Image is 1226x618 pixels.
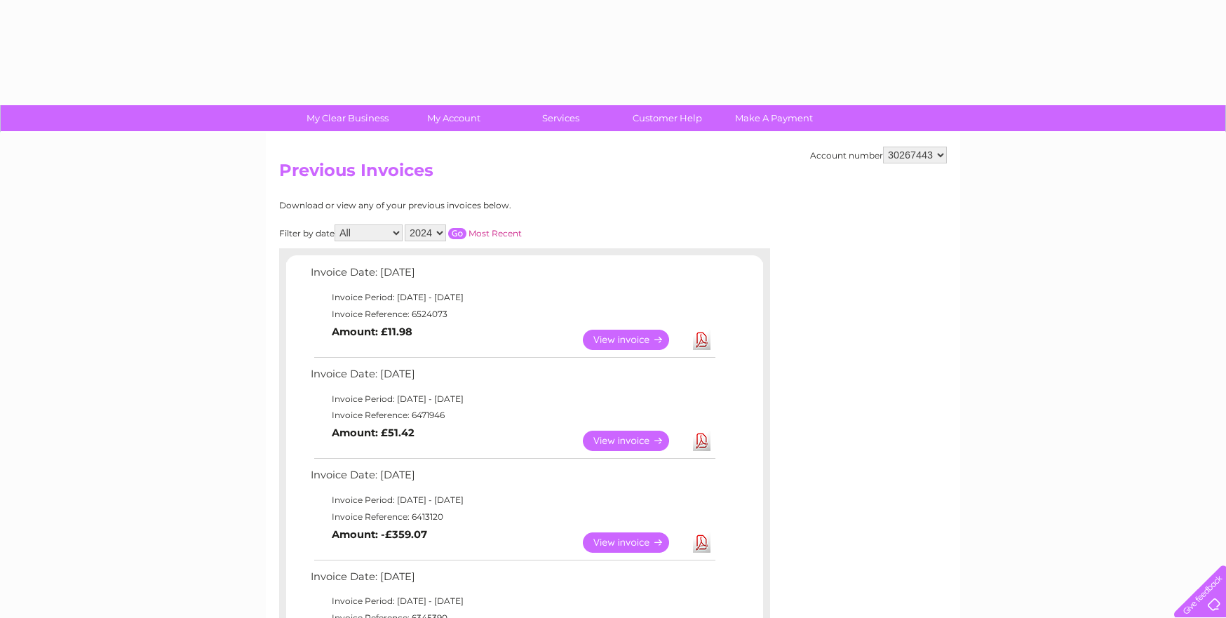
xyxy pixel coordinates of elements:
b: Amount: -£359.07 [332,528,427,541]
a: My Account [396,105,512,131]
td: Invoice Date: [DATE] [307,263,718,289]
td: Invoice Reference: 6524073 [307,306,718,323]
td: Invoice Reference: 6471946 [307,407,718,424]
div: Account number [810,147,947,163]
a: My Clear Business [290,105,405,131]
h2: Previous Invoices [279,161,947,187]
a: Most Recent [469,228,522,239]
a: Customer Help [609,105,725,131]
td: Invoice Reference: 6413120 [307,509,718,525]
div: Filter by date [279,224,647,241]
td: Invoice Period: [DATE] - [DATE] [307,391,718,408]
a: View [583,330,686,350]
a: Services [503,105,619,131]
td: Invoice Date: [DATE] [307,365,718,391]
td: Invoice Date: [DATE] [307,466,718,492]
a: Make A Payment [716,105,832,131]
a: Download [693,532,710,553]
b: Amount: £51.42 [332,426,415,439]
a: Download [693,431,710,451]
a: View [583,532,686,553]
td: Invoice Period: [DATE] - [DATE] [307,492,718,509]
td: Invoice Period: [DATE] - [DATE] [307,289,718,306]
a: Download [693,330,710,350]
div: Download or view any of your previous invoices below. [279,201,647,210]
b: Amount: £11.98 [332,325,412,338]
td: Invoice Date: [DATE] [307,567,718,593]
td: Invoice Period: [DATE] - [DATE] [307,593,718,610]
a: View [583,431,686,451]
